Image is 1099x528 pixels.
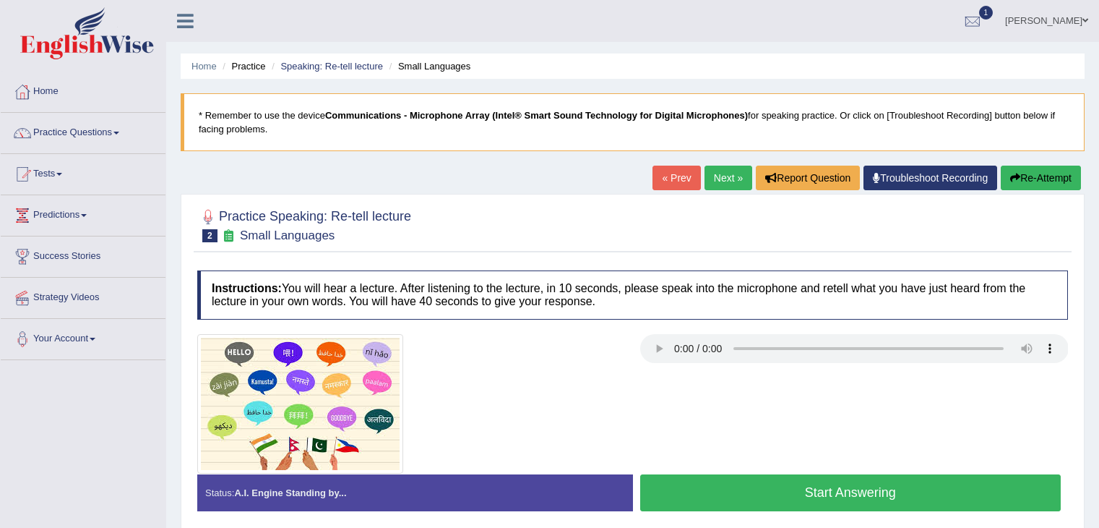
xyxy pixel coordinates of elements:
[1,154,165,190] a: Tests
[1,319,165,355] a: Your Account
[221,229,236,243] small: Exam occurring question
[386,59,471,73] li: Small Languages
[652,166,700,190] a: « Prev
[240,229,335,242] small: Small Languages
[863,166,997,190] a: Troubleshoot Recording
[704,166,752,190] a: Next »
[1,195,165,231] a: Predictions
[202,229,217,242] span: 2
[640,474,1061,511] button: Start Answering
[1,113,165,149] a: Practice Questions
[219,59,265,73] li: Practice
[197,206,411,242] h2: Practice Speaking: Re-tell lecture
[1,278,165,314] a: Strategy Videos
[197,474,633,511] div: Status:
[1001,166,1081,190] button: Re-Attempt
[234,487,346,498] strong: A.I. Engine Standing by...
[979,6,994,20] span: 1
[181,93,1085,151] blockquote: * Remember to use the device for speaking practice. Or click on [Troubleshoot Recording] button b...
[1,237,165,273] a: Success Stories
[325,110,748,121] b: Communications - Microphone Array (Intel® Smart Sound Technology for Digital Microphones)
[197,271,1068,319] h4: You will hear a lecture. After listening to the lecture, in 10 seconds, please speak into the mic...
[1,72,165,108] a: Home
[280,61,383,72] a: Speaking: Re-tell lecture
[756,166,860,190] button: Report Question
[191,61,217,72] a: Home
[212,282,282,294] b: Instructions:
